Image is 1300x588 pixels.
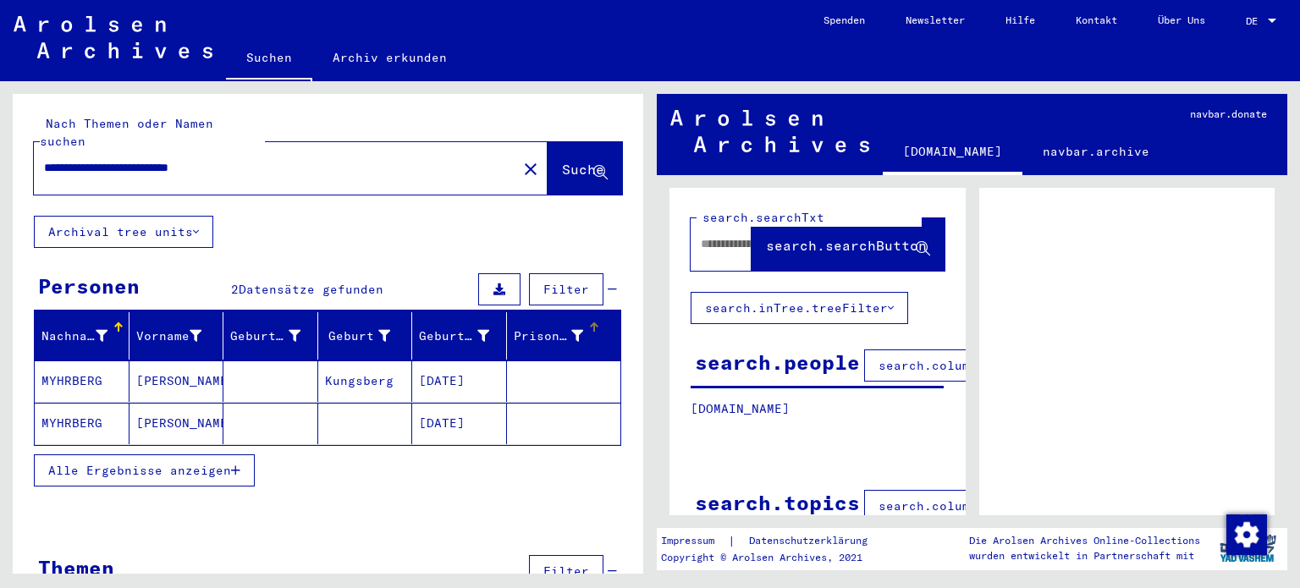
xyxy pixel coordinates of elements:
[35,360,129,402] mat-cell: MYHRBERG
[34,454,255,486] button: Alle Ergebnisse anzeigen
[702,210,824,225] mat-label: search.searchTxt
[230,322,322,349] div: Geburtsname
[562,161,604,178] span: Suche
[543,563,589,579] span: Filter
[412,312,507,360] mat-header-cell: Geburtsdatum
[670,110,869,152] img: Arolsen_neg.svg
[41,327,107,345] div: Nachname
[231,282,239,297] span: 2
[318,360,413,402] mat-cell: Kungsberg
[318,312,413,360] mat-header-cell: Geburt‏
[514,322,605,349] div: Prisoner #
[129,312,224,360] mat-header-cell: Vorname
[419,322,510,349] div: Geburtsdatum
[40,116,213,149] mat-label: Nach Themen oder Namen suchen
[325,327,391,345] div: Geburt‏
[419,327,489,345] div: Geburtsdatum
[1226,514,1267,555] img: Zustimmung ändern
[864,349,1090,382] button: search.columnFilter.filter
[514,151,548,185] button: Clear
[548,142,622,195] button: Suche
[325,322,412,349] div: Geburt‏
[879,498,1076,514] span: search.columnFilter.filter
[48,463,231,478] span: Alle Ergebnisse anzeigen
[864,490,1090,522] button: search.columnFilter.filter
[543,282,589,297] span: Filter
[695,487,860,518] div: search.topics
[136,322,223,349] div: Vorname
[661,532,728,550] a: Impressum
[312,37,467,78] a: Archiv erkunden
[883,131,1022,175] a: [DOMAIN_NAME]
[412,403,507,444] mat-cell: [DATE]
[230,327,300,345] div: Geburtsname
[1170,94,1287,135] a: navbar.donate
[1216,527,1280,569] img: yv_logo.png
[129,360,224,402] mat-cell: [PERSON_NAME]
[14,16,212,58] img: Arolsen_neg.svg
[752,218,945,271] button: search.searchButton
[1022,131,1170,172] a: navbar.archive
[38,552,114,583] div: Themen
[969,548,1200,563] p: wurden entwickelt in Partnerschaft mit
[412,360,507,402] mat-cell: [DATE]
[136,327,202,345] div: Vorname
[223,312,318,360] mat-header-cell: Geburtsname
[34,216,213,248] button: Archival tree units
[879,358,1076,373] span: search.columnFilter.filter
[529,273,603,305] button: Filter
[35,403,129,444] mat-cell: MYHRBERG
[41,322,129,349] div: Nachname
[691,400,944,418] p: [DOMAIN_NAME]
[239,282,383,297] span: Datensätze gefunden
[226,37,312,81] a: Suchen
[514,327,584,345] div: Prisoner #
[695,347,860,377] div: search.people
[521,159,541,179] mat-icon: close
[691,292,908,324] button: search.inTree.treeFilter
[1246,15,1264,27] span: DE
[661,550,888,565] p: Copyright © Arolsen Archives, 2021
[735,532,888,550] a: Datenschutzerklärung
[38,271,140,301] div: Personen
[766,237,927,254] span: search.searchButton
[529,555,603,587] button: Filter
[507,312,621,360] mat-header-cell: Prisoner #
[661,532,888,550] div: |
[129,403,224,444] mat-cell: [PERSON_NAME]
[969,533,1200,548] p: Die Arolsen Archives Online-Collections
[35,312,129,360] mat-header-cell: Nachname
